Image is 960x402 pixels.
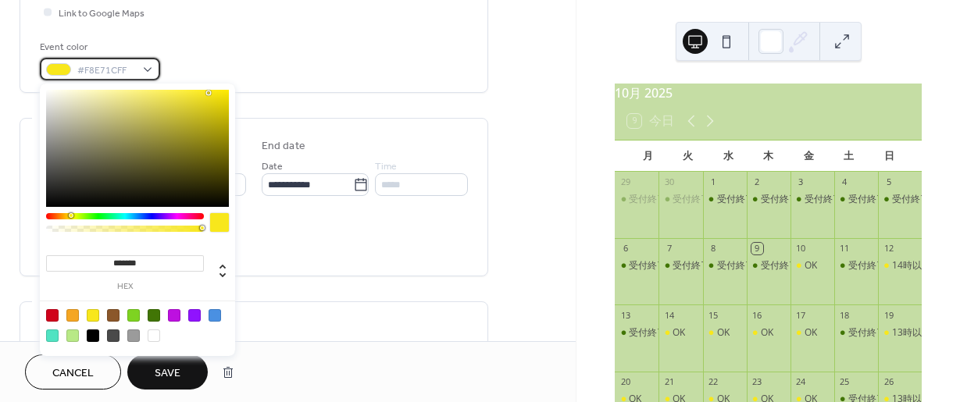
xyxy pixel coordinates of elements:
div: 受付終了 [658,193,702,206]
div: 受付終了 [658,259,702,272]
div: OK [805,259,817,272]
div: 19 [883,309,894,321]
div: #9B9B9B [127,329,140,342]
div: 受付終了 [747,193,790,206]
div: 受付終了 [717,259,755,272]
span: Date [262,158,283,175]
div: End date [262,138,305,155]
div: 26 [883,376,894,388]
div: 8 [708,243,719,254]
div: Event color [40,39,157,55]
div: #D0021B [46,309,59,322]
div: OK [717,326,730,340]
div: OK [703,326,747,340]
div: #F8E71C [87,309,99,322]
div: 22 [708,376,719,388]
div: 受付終了 [848,326,886,340]
div: 5 [883,176,894,188]
div: 受付終了 [878,193,922,206]
div: 13 [619,309,631,321]
div: 受付終了 [615,326,658,340]
div: 受付終了 [629,326,666,340]
button: Save [127,354,208,390]
div: 受付終了 [834,326,878,340]
div: 受付終了 [615,259,658,272]
span: #F8E71CFF [77,62,135,79]
div: 受付終了 [892,193,930,206]
div: 18 [839,309,851,321]
div: #417505 [148,309,160,322]
div: 受付終了 [834,259,878,272]
div: OK [790,259,834,272]
div: 6 [619,243,631,254]
div: OK [805,326,817,340]
div: 10 [795,243,807,254]
div: 11 [839,243,851,254]
div: #50E3C2 [46,329,59,342]
div: 受付終了 [703,193,747,206]
div: #7ED321 [127,309,140,322]
div: 13時以降OK [892,326,944,340]
div: 日 [869,141,909,172]
div: 7 [663,243,675,254]
div: 水 [708,141,748,172]
span: Link to Google Maps [59,5,145,22]
div: #BD10E0 [168,309,180,322]
div: 受付終了 [717,193,755,206]
div: 受付終了 [629,259,666,272]
div: 1 [708,176,719,188]
div: #F5A623 [66,309,79,322]
div: 25 [839,376,851,388]
div: 4 [839,176,851,188]
div: 14時以降OK [892,259,944,272]
div: 受付終了 [848,193,886,206]
div: 受付終了 [805,193,842,206]
span: Time [375,158,397,175]
div: #4A4A4A [107,329,120,342]
div: 木 [748,141,789,172]
div: 10月 2025 [615,84,922,102]
div: 24 [795,376,807,388]
div: 17 [795,309,807,321]
div: 受付終了 [703,259,747,272]
div: #8B572A [107,309,120,322]
span: Cancel [52,365,94,382]
div: 13時以降OK [878,326,922,340]
div: 受付終了 [615,193,658,206]
div: OK [658,326,702,340]
div: 30 [663,176,675,188]
div: #000000 [87,329,99,342]
div: 土 [829,141,869,172]
div: OK [747,326,790,340]
div: 12 [883,243,894,254]
div: 14 [663,309,675,321]
div: 20 [619,376,631,388]
div: 受付終了 [790,193,834,206]
div: 29 [619,176,631,188]
div: 受付終了 [673,259,710,272]
button: Cancel [25,354,121,390]
div: OK [761,326,773,340]
div: 3 [795,176,807,188]
div: 2 [751,176,763,188]
div: 15 [708,309,719,321]
div: 火 [668,141,708,172]
div: 受付終了 [761,193,798,206]
div: #B8E986 [66,329,79,342]
div: 21 [663,376,675,388]
div: 金 [788,141,829,172]
div: 受付終了 [848,259,886,272]
div: 16 [751,309,763,321]
div: 14時以降OK [878,259,922,272]
div: 受付終了 [673,193,710,206]
div: 23 [751,376,763,388]
div: #4A90E2 [209,309,221,322]
div: 受付終了 [761,259,798,272]
span: Save [155,365,180,382]
div: 受付終了 [629,193,666,206]
div: 月 [627,141,668,172]
div: 受付終了 [747,259,790,272]
div: #FFFFFF [148,329,160,342]
div: 受付終了 [834,193,878,206]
